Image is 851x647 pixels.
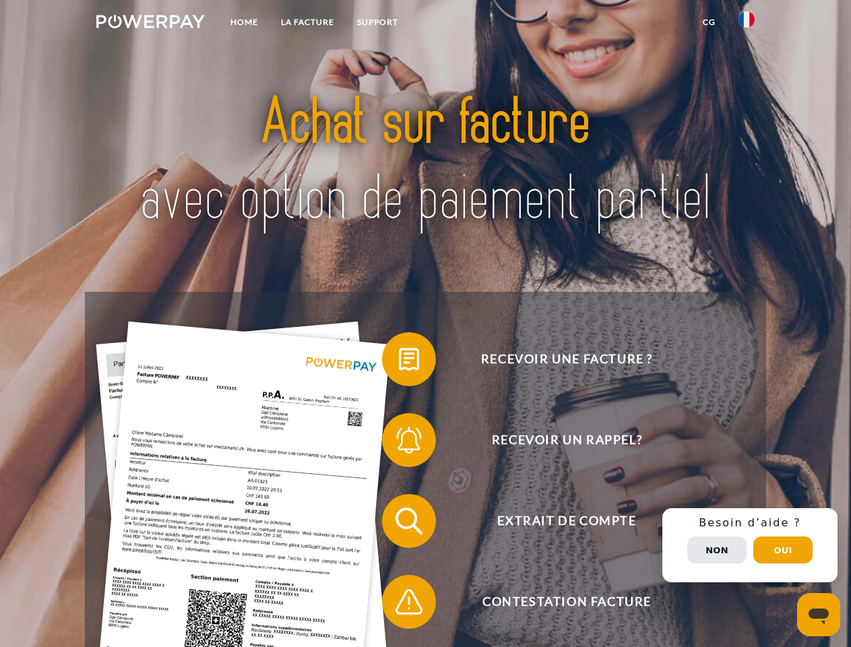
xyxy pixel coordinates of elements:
a: CG [691,10,727,34]
img: qb_search.svg [392,504,426,538]
img: title-powerpay_fr.svg [129,65,722,258]
span: Recevoir une facture ? [402,332,732,386]
button: Non [687,536,747,563]
a: Support [346,10,410,34]
h3: Besoin d’aide ? [670,516,829,530]
button: Extrait de compte [382,494,732,548]
button: Oui [753,536,813,563]
button: Recevoir une facture ? [382,332,732,386]
img: qb_bell.svg [392,423,426,457]
img: fr [738,11,755,28]
button: Contestation Facture [382,575,732,629]
div: Schnellhilfe [662,508,838,582]
a: Home [219,10,270,34]
span: Contestation Facture [402,575,732,629]
img: qb_bill.svg [392,342,426,376]
span: Recevoir un rappel? [402,413,732,467]
img: qb_warning.svg [392,585,426,619]
button: Recevoir un rappel? [382,413,732,467]
img: logo-powerpay-white.svg [96,15,205,28]
a: LA FACTURE [270,10,346,34]
iframe: Bouton de lancement de la fenêtre de messagerie [797,593,840,636]
span: Extrait de compte [402,494,732,548]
